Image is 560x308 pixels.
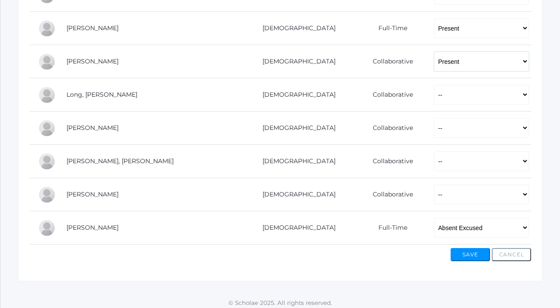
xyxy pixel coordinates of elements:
[238,12,354,45] td: [DEMOGRAPHIC_DATA]
[238,45,354,78] td: [DEMOGRAPHIC_DATA]
[238,211,354,245] td: [DEMOGRAPHIC_DATA]
[66,91,137,98] a: Long, [PERSON_NAME]
[238,112,354,145] td: [DEMOGRAPHIC_DATA]
[38,53,56,70] div: Christopher Ip
[66,157,174,165] a: [PERSON_NAME], [PERSON_NAME]
[38,119,56,137] div: Levi Lopez
[66,57,119,65] a: [PERSON_NAME]
[0,298,560,307] p: © Scholae 2025. All rights reserved.
[38,20,56,37] div: Gabriella Gianna Guerra
[66,224,119,231] a: [PERSON_NAME]
[354,211,425,245] td: Full-Time
[66,190,119,198] a: [PERSON_NAME]
[354,78,425,112] td: Collaborative
[238,178,354,211] td: [DEMOGRAPHIC_DATA]
[238,78,354,112] td: [DEMOGRAPHIC_DATA]
[66,24,119,32] a: [PERSON_NAME]
[354,12,425,45] td: Full-Time
[66,124,119,132] a: [PERSON_NAME]
[354,178,425,211] td: Collaborative
[354,145,425,178] td: Collaborative
[38,219,56,237] div: Theodore Swift
[492,248,531,261] button: Cancel
[451,248,490,261] button: Save
[38,186,56,203] div: Emmy Rodarte
[238,145,354,178] td: [DEMOGRAPHIC_DATA]
[354,45,425,78] td: Collaborative
[38,153,56,170] div: Smith Mansi
[354,112,425,145] td: Collaborative
[38,86,56,104] div: Wren Long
